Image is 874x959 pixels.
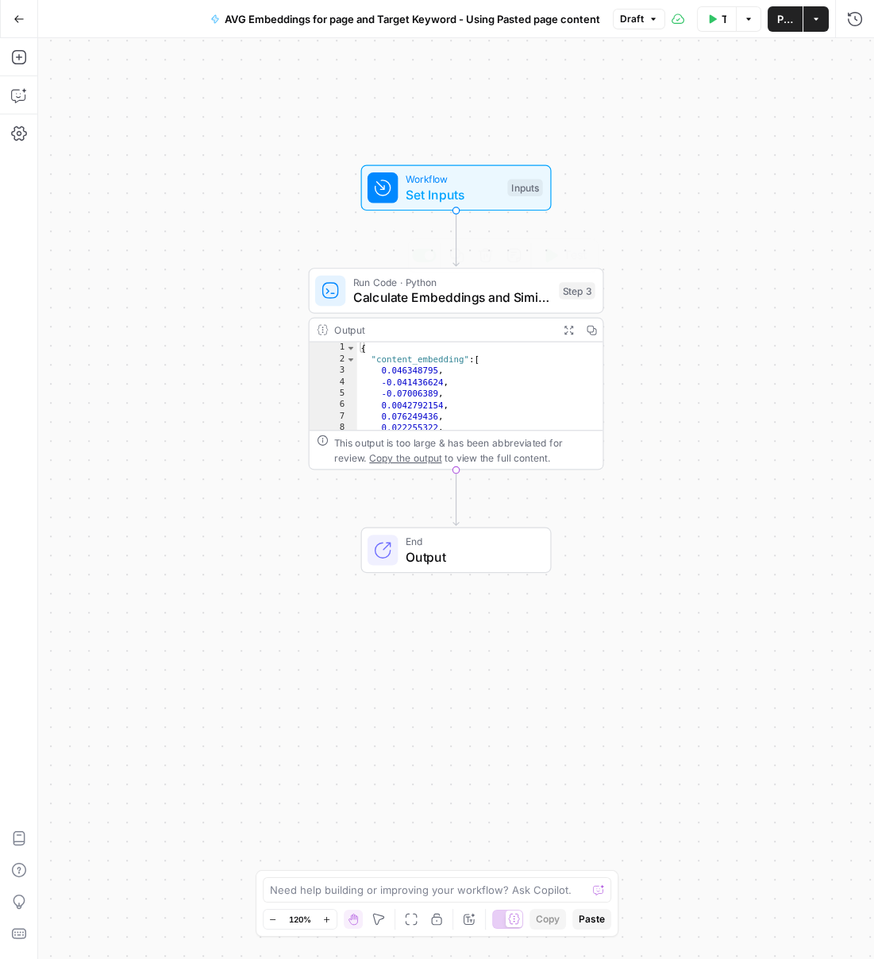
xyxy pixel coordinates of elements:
[613,9,665,29] button: Draft
[310,377,357,388] div: 4
[345,354,356,365] span: Toggle code folding, rows 2 through 168
[310,423,357,434] div: 8
[722,11,726,27] span: Test Workflow
[310,354,357,365] div: 2
[310,411,357,422] div: 7
[310,388,357,399] div: 5
[564,247,587,265] span: Test
[406,172,500,187] span: Workflow
[309,528,604,574] div: EndOutput
[536,912,560,926] span: Copy
[345,342,356,354] span: Toggle code folding, rows 1 through 169
[507,180,542,197] div: Inputs
[768,6,803,32] button: Publish
[289,913,311,926] span: 120%
[225,11,600,27] span: AVG Embeddings for page and Target Keyword - Using Pasted page content
[406,185,500,204] span: Set Inputs
[579,912,605,926] span: Paste
[535,243,594,268] button: Test
[310,365,357,377] div: 3
[620,12,644,26] span: Draft
[334,435,595,465] div: This output is too large & has been abbreviated for review. to view the full content.
[572,909,611,930] button: Paste
[310,342,357,354] div: 1
[406,534,535,549] span: End
[697,6,736,32] button: Test Workflow
[353,288,552,307] span: Calculate Embeddings and Similarity
[309,165,604,211] div: WorkflowSet InputsInputs
[309,268,604,470] div: Run Code · PythonCalculate Embeddings and SimilarityStep 3TestOutput{ "content_embedding":[ 0.046...
[201,6,610,32] button: AVG Embeddings for page and Target Keyword - Using Pasted page content
[353,275,552,290] span: Run Code · Python
[559,282,595,300] div: Step 3
[406,547,535,567] span: Output
[310,400,357,411] div: 6
[334,323,552,338] div: Output
[529,909,566,930] button: Copy
[777,11,793,27] span: Publish
[369,452,441,463] span: Copy the output
[453,470,459,525] g: Edge from step_3 to end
